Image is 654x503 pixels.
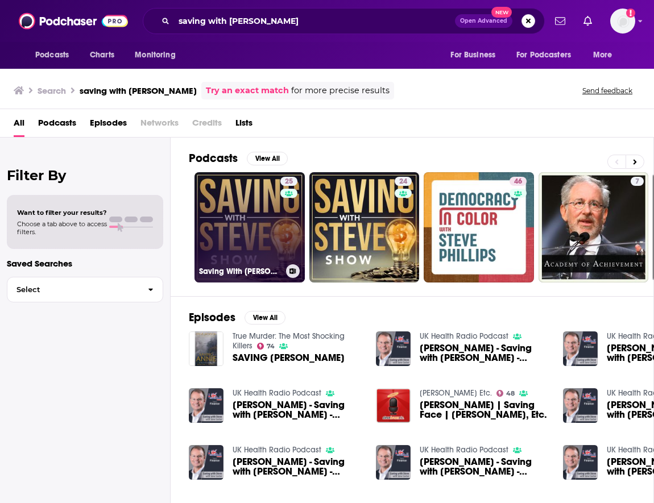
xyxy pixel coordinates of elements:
[491,7,512,18] span: New
[233,445,321,455] a: UK Health Radio Podcast
[189,445,223,480] img: Steve Sexton - Saving with Steve - Episode 3
[14,114,24,137] a: All
[143,8,545,34] div: Search podcasts, credits, & more...
[233,353,345,363] span: SAVING [PERSON_NAME]
[455,14,512,28] button: Open AdvancedNew
[38,114,76,137] a: Podcasts
[233,457,362,476] span: [PERSON_NAME] - Saving with [PERSON_NAME] - Episode 3
[127,44,190,66] button: open menu
[635,176,639,188] span: 7
[420,445,508,455] a: UK Health Radio Podcast
[460,18,507,24] span: Open Advanced
[233,353,345,363] a: SAVING ANNIE-Steve Jackson
[563,445,598,480] img: Steve Sexton - Saving with Steve - Episode 2
[514,176,522,188] span: 46
[7,286,139,293] span: Select
[7,258,163,269] p: Saved Searches
[420,400,549,419] a: Aimee Byrd | Saving Face | Steve Brown, Etc.
[496,390,515,397] a: 48
[233,331,345,351] a: True Murder: The Most Shocking Killers
[35,47,69,63] span: Podcasts
[550,11,570,31] a: Show notifications dropdown
[189,310,235,325] h2: Episodes
[563,388,598,423] img: Steve Sexton - Saving with Steve - Episode 5
[420,331,508,341] a: UK Health Radio Podcast
[420,457,549,476] a: Steve Sexton - Saving with Steve - Episode 6
[399,176,407,188] span: 24
[82,44,121,66] a: Charts
[257,343,275,350] a: 74
[233,400,362,419] a: Steve Sexton - Saving with Steve - Episode 23
[516,47,571,63] span: For Podcasters
[579,86,636,95] button: Send feedback
[194,172,305,282] a: 25Saving With [PERSON_NAME]
[233,400,362,419] span: [PERSON_NAME] - Saving with [PERSON_NAME] - Episode 23
[245,311,285,325] button: View All
[539,172,649,282] a: 7
[233,388,321,398] a: UK Health Radio Podcast
[135,47,175,63] span: Monitoring
[563,331,598,366] img: Steve Sexton - Saving with Steve - Episode 12
[206,84,289,97] a: Try an exact match
[420,388,492,398] a: Steve Brown Etc.
[631,177,644,186] a: 7
[7,167,163,184] h2: Filter By
[189,310,285,325] a: EpisodesView All
[509,44,587,66] button: open menu
[38,85,66,96] h3: Search
[174,12,455,30] input: Search podcasts, credits, & more...
[27,44,84,66] button: open menu
[189,331,223,366] img: SAVING ANNIE-Steve Jackson
[189,151,238,165] h2: Podcasts
[267,344,275,349] span: 74
[7,277,163,302] button: Select
[420,457,549,476] span: [PERSON_NAME] - Saving with [PERSON_NAME] - Episode 6
[420,343,549,363] a: Steve Sexton - Saving with Steve - Episode 10
[247,152,288,165] button: View All
[17,209,107,217] span: Want to filter your results?
[593,47,612,63] span: More
[19,10,128,32] img: Podchaser - Follow, Share and Rate Podcasts
[291,84,390,97] span: for more precise results
[189,151,288,165] a: PodcastsView All
[610,9,635,34] span: Logged in as patiencebaldacci
[199,267,282,276] h3: Saving With [PERSON_NAME]
[610,9,635,34] button: Show profile menu
[376,388,411,423] img: Aimee Byrd | Saving Face | Steve Brown, Etc.
[280,177,297,186] a: 25
[395,177,412,186] a: 24
[579,11,597,31] a: Show notifications dropdown
[506,391,515,396] span: 48
[420,343,549,363] span: [PERSON_NAME] - Saving with [PERSON_NAME] - Episode 10
[235,114,253,137] a: Lists
[376,331,411,366] img: Steve Sexton - Saving with Steve - Episode 10
[510,177,527,186] a: 46
[233,457,362,476] a: Steve Sexton - Saving with Steve - Episode 3
[90,114,127,137] a: Episodes
[189,388,223,423] img: Steve Sexton - Saving with Steve - Episode 23
[376,445,411,480] img: Steve Sexton - Saving with Steve - Episode 6
[420,400,549,419] span: [PERSON_NAME] | Saving Face | [PERSON_NAME], Etc.
[192,114,222,137] span: Credits
[140,114,179,137] span: Networks
[17,220,107,236] span: Choose a tab above to access filters.
[442,44,510,66] button: open menu
[610,9,635,34] img: User Profile
[309,172,420,282] a: 24
[585,44,627,66] button: open menu
[80,85,197,96] h3: saving with [PERSON_NAME]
